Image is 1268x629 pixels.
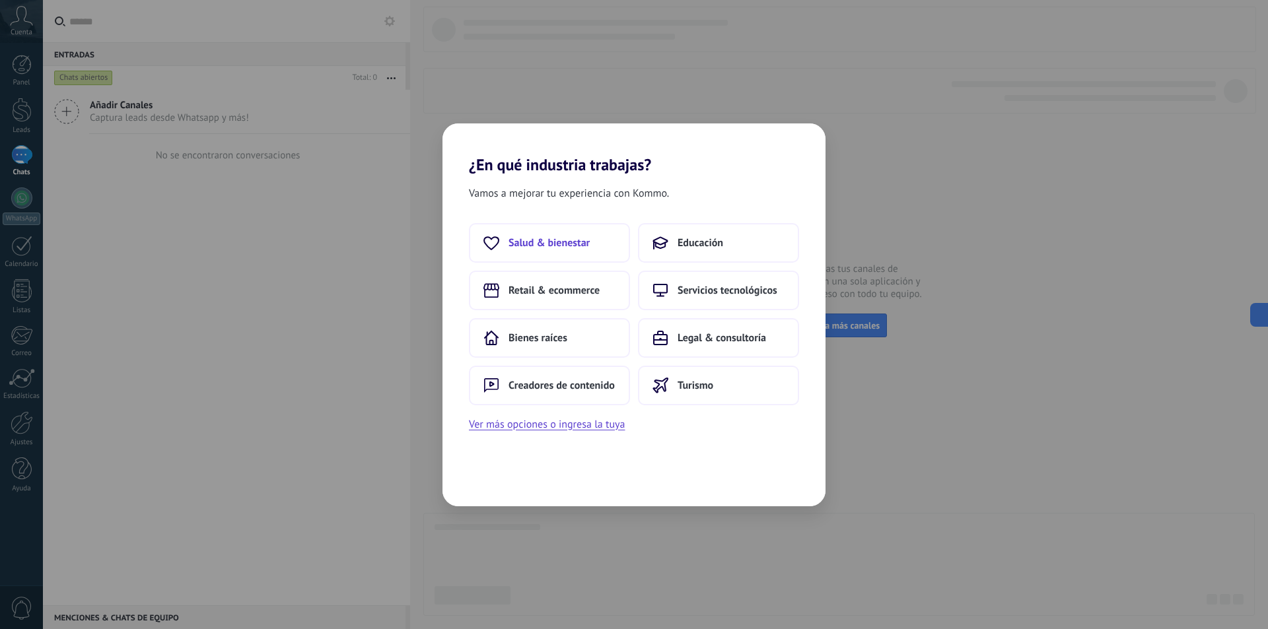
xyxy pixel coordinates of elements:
button: Salud & bienestar [469,223,630,263]
span: Servicios tecnológicos [678,284,777,297]
span: Vamos a mejorar tu experiencia con Kommo. [469,185,669,202]
button: Ver más opciones o ingresa la tuya [469,416,625,433]
span: Bienes raíces [509,331,567,345]
span: Creadores de contenido [509,379,615,392]
button: Retail & ecommerce [469,271,630,310]
button: Servicios tecnológicos [638,271,799,310]
button: Educación [638,223,799,263]
span: Retail & ecommerce [509,284,600,297]
span: Educación [678,236,723,249]
button: Turismo [638,366,799,405]
h2: ¿En qué industria trabajas? [442,123,826,174]
span: Salud & bienestar [509,236,590,249]
span: Turismo [678,379,713,392]
span: Legal & consultoría [678,331,766,345]
button: Bienes raíces [469,318,630,358]
button: Creadores de contenido [469,366,630,405]
button: Legal & consultoría [638,318,799,358]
